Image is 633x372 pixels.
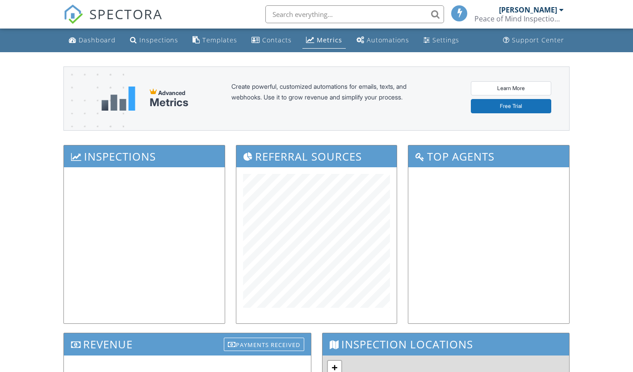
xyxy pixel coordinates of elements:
[499,5,557,14] div: [PERSON_NAME]
[64,145,225,167] h3: Inspections
[262,36,292,44] div: Contacts
[499,32,568,49] a: Support Center
[432,36,459,44] div: Settings
[474,14,564,23] div: Peace of Mind Inspections LLC
[79,36,116,44] div: Dashboard
[64,333,311,355] h3: Revenue
[353,32,413,49] a: Automations (Basic)
[139,36,178,44] div: Inspections
[224,338,304,351] div: Payments Received
[126,32,182,49] a: Inspections
[101,87,135,111] img: metrics-aadfce2e17a16c02574e7fc40e4d6b8174baaf19895a402c862ea781aae8ef5b.svg
[89,4,163,23] span: SPECTORA
[323,333,570,355] h3: Inspection Locations
[202,36,237,44] div: Templates
[189,32,241,49] a: Templates
[420,32,463,49] a: Settings
[512,36,564,44] div: Support Center
[302,32,346,49] a: Metrics
[65,32,119,49] a: Dashboard
[471,99,551,113] a: Free Trial
[317,36,342,44] div: Metrics
[150,96,189,109] div: Metrics
[64,67,124,165] img: advanced-banner-bg-f6ff0eecfa0ee76150a1dea9fec4b49f333892f74bc19f1b897a312d7a1b2ff3.png
[231,81,428,116] div: Create powerful, customized automations for emails, texts, and webhooks. Use it to grow revenue a...
[158,89,185,96] span: Advanced
[236,145,397,167] h3: Referral Sources
[63,4,83,24] img: The Best Home Inspection Software - Spectora
[63,12,163,31] a: SPECTORA
[408,145,569,167] h3: Top Agents
[248,32,295,49] a: Contacts
[471,81,551,95] a: Learn More
[265,5,444,23] input: Search everything...
[367,36,409,44] div: Automations
[224,335,304,350] a: Payments Received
